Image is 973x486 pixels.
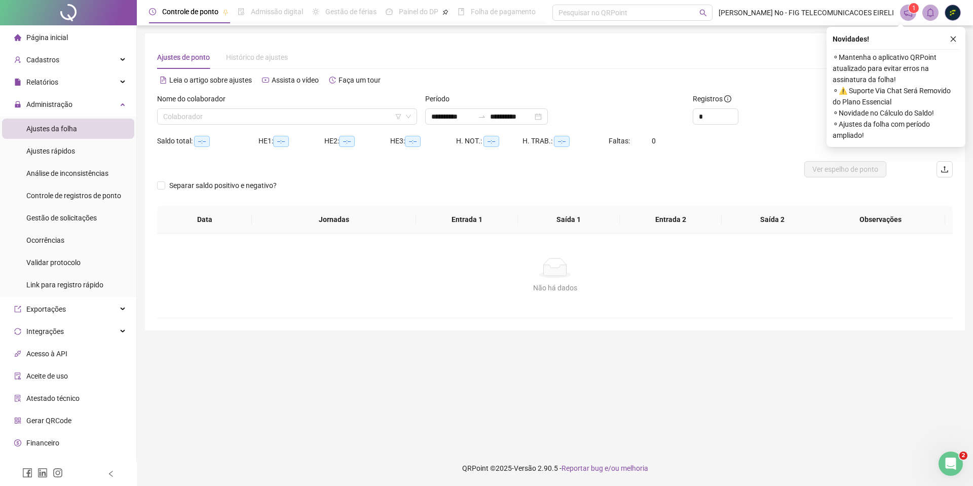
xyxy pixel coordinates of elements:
span: dashboard [386,8,393,15]
span: Faça um tour [339,76,381,84]
span: Atestado técnico [26,394,80,402]
span: ⚬ ⚠️ Suporte Via Chat Será Removido do Plano Essencial [833,85,959,107]
span: Admissão digital [251,8,303,16]
span: Faltas: [609,137,631,145]
span: Exportações [26,305,66,313]
th: Jornadas [252,206,416,234]
span: book [458,8,465,15]
span: --:-- [554,136,570,147]
span: Registros [693,93,731,104]
span: --:-- [339,136,355,147]
span: Aceite de uso [26,372,68,380]
span: ⚬ Mantenha o aplicativo QRPoint atualizado para evitar erros na assinatura da folha! [833,52,959,85]
div: Saldo total: [157,135,258,147]
span: 0 [652,137,656,145]
span: search [699,9,707,17]
span: 1 [912,5,916,12]
div: Não há dados [169,282,941,293]
span: Gestão de férias [325,8,377,16]
span: export [14,306,21,313]
span: pushpin [442,9,448,15]
span: home [14,34,21,41]
iframe: Intercom live chat [939,452,963,476]
span: user-add [14,56,21,63]
span: swap-right [478,113,486,121]
span: Central de ajuda [26,461,78,469]
span: Ajustes rápidos [26,147,75,155]
span: Leia o artigo sobre ajustes [169,76,252,84]
th: Observações [816,206,945,234]
span: clock-circle [149,8,156,15]
span: filter [395,114,401,120]
label: Nome do colaborador [157,93,232,104]
span: qrcode [14,417,21,424]
span: Análise de inconsistências [26,169,108,177]
span: ⚬ Ajustes da folha com período ampliado! [833,119,959,141]
span: 2 [959,452,967,460]
span: facebook [22,468,32,478]
span: Folha de pagamento [471,8,536,16]
span: Cadastros [26,56,59,64]
span: upload [941,165,949,173]
div: HE 2: [324,135,390,147]
span: audit [14,372,21,380]
span: notification [904,8,913,17]
th: Saída 1 [518,206,620,234]
span: Painel do DP [399,8,438,16]
span: file-text [160,77,167,84]
span: Financeiro [26,439,59,447]
span: info-circle [724,95,731,102]
span: instagram [53,468,63,478]
span: sun [312,8,319,15]
span: Link para registro rápido [26,281,103,289]
span: pushpin [222,9,229,15]
span: --:-- [405,136,421,147]
span: bell [926,8,935,17]
th: Entrada 1 [416,206,518,234]
span: api [14,350,21,357]
span: down [405,114,411,120]
span: Novidades ! [833,33,869,45]
span: left [107,470,115,477]
span: Ajustes de ponto [157,53,210,61]
span: Controle de registros de ponto [26,192,121,200]
th: Data [157,206,252,234]
span: Observações [824,214,937,225]
span: Versão [514,464,536,472]
span: Validar protocolo [26,258,81,267]
div: HE 3: [390,135,456,147]
sup: 1 [909,3,919,13]
span: Histórico de ajustes [226,53,288,61]
span: Gerar QRCode [26,417,71,425]
span: Acesso à API [26,350,67,358]
span: dollar [14,439,21,446]
span: Administração [26,100,72,108]
span: Separar saldo positivo e negativo? [165,180,281,191]
span: Reportar bug e/ou melhoria [562,464,648,472]
th: Saída 2 [722,206,824,234]
span: sync [14,328,21,335]
span: history [329,77,336,84]
span: [PERSON_NAME] No - FIG TELECOMUNICACOES EIRELI [719,7,894,18]
div: HE 1: [258,135,324,147]
span: --:-- [273,136,289,147]
span: Relatórios [26,78,58,86]
div: H. NOT.: [456,135,522,147]
span: linkedin [38,468,48,478]
div: H. TRAB.: [522,135,609,147]
span: --:-- [194,136,210,147]
span: to [478,113,486,121]
span: solution [14,395,21,402]
span: youtube [262,77,269,84]
span: close [950,35,957,43]
img: 13237 [945,5,960,20]
span: --:-- [483,136,499,147]
button: Ver espelho de ponto [804,161,886,177]
span: Ajustes da folha [26,125,77,133]
span: lock [14,101,21,108]
span: file-done [238,8,245,15]
span: Integrações [26,327,64,335]
span: Controle de ponto [162,8,218,16]
th: Entrada 2 [620,206,722,234]
span: file [14,79,21,86]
